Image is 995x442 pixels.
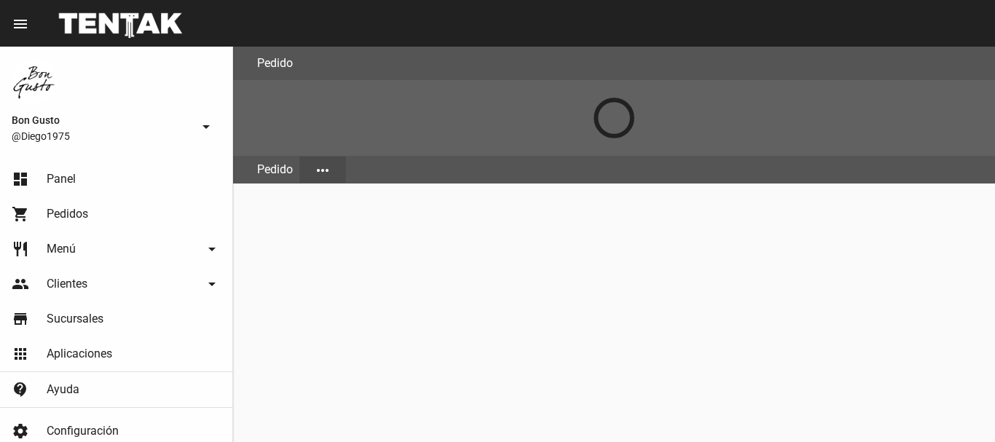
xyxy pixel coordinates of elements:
h3: Pedido [257,53,293,74]
mat-icon: arrow_drop_down [203,275,221,293]
mat-icon: contact_support [12,381,29,398]
span: @Diego1975 [12,129,192,143]
div: Pedido [251,156,299,183]
mat-icon: apps [12,345,29,363]
mat-icon: store [12,310,29,328]
span: Configuración [47,424,119,438]
mat-icon: more_horiz [314,162,331,179]
span: Sucursales [47,312,103,326]
span: Ayuda [47,382,79,397]
span: Pedidos [47,207,88,221]
span: Clientes [47,277,87,291]
mat-icon: arrow_drop_down [203,240,221,258]
span: Menú [47,242,76,256]
mat-icon: shopping_cart [12,205,29,223]
button: Elegir sección [299,157,346,183]
span: Aplicaciones [47,347,112,361]
span: Panel [47,172,76,186]
mat-icon: settings [12,422,29,440]
mat-icon: restaurant [12,240,29,258]
mat-icon: menu [12,15,29,33]
span: Bon Gusto [12,111,192,129]
mat-icon: arrow_drop_down [197,118,215,135]
mat-icon: people [12,275,29,293]
img: 8570adf9-ca52-4367-b116-ae09c64cf26e.jpg [12,58,58,105]
mat-icon: dashboard [12,170,29,188]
